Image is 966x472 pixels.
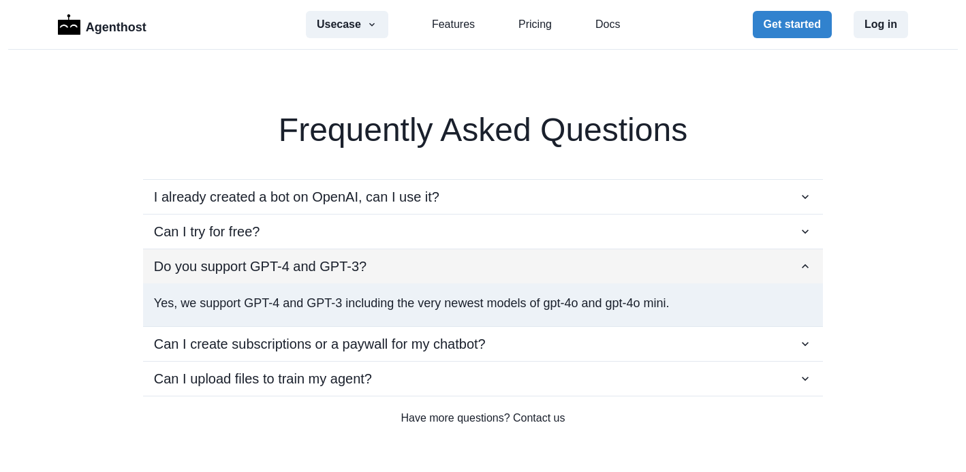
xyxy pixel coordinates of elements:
p: Can I try for free? [154,221,260,242]
button: Can I create subscriptions or a paywall for my chatbot? [143,327,823,361]
a: LogoAgenthost [58,13,146,37]
p: Yes, we support GPT-4 and GPT-3 including the very newest models of gpt-4o and gpt-4o mini. [154,289,812,313]
img: Logo [58,14,80,35]
p: I already created a bot on OpenAI, can I use it? [154,187,439,207]
a: Pricing [518,16,552,33]
p: Can I create subscriptions or a paywall for my chatbot? [154,334,486,354]
button: Can I upload files to train my agent? [143,362,823,396]
h2: Frequently Asked Questions [58,114,908,146]
button: Usecase [306,11,388,38]
p: Agenthost [86,13,146,37]
button: Get started [753,11,832,38]
button: I already created a bot on OpenAI, can I use it? [143,180,823,214]
button: Log in [854,11,908,38]
a: Docs [595,16,620,33]
a: Features [432,16,475,33]
p: Do you support GPT-4 and GPT-3? [154,256,367,277]
button: Do you support GPT-4 and GPT-3? [143,249,823,283]
button: Can I try for free? [143,215,823,249]
p: Can I upload files to train my agent? [154,368,372,389]
a: Have more questions? Contact us [58,410,908,426]
div: Do you support GPT-4 and GPT-3? [143,283,823,326]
